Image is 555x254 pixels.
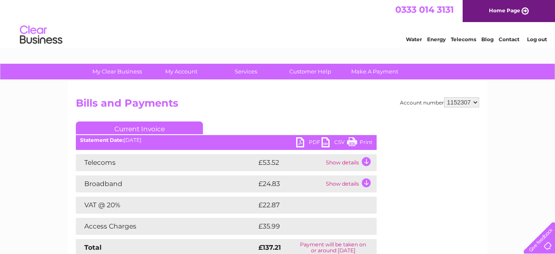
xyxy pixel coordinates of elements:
a: Print [347,137,372,150]
strong: £137.21 [258,243,281,251]
a: Log out [527,36,547,42]
td: Show details [324,175,377,192]
a: My Clear Business [82,64,152,79]
td: £24.83 [256,175,324,192]
div: Clear Business is a trading name of Verastar Limited (registered in [GEOGRAPHIC_DATA] No. 3667643... [78,5,478,41]
a: Blog [481,36,494,42]
td: £22.87 [256,197,359,214]
td: £35.99 [256,218,360,235]
img: logo.png [19,22,63,48]
td: Access Charges [76,218,256,235]
a: 0333 014 3131 [395,4,454,15]
a: Services [211,64,281,79]
a: My Account [147,64,216,79]
a: Make A Payment [340,64,410,79]
a: Water [406,36,422,42]
a: PDF [296,137,322,150]
td: Show details [324,154,377,171]
td: Telecoms [76,154,256,171]
b: Statement Date: [80,137,124,143]
a: CSV [322,137,347,150]
div: [DATE] [76,137,377,143]
a: Customer Help [275,64,345,79]
strong: Total [84,243,102,251]
a: Energy [427,36,446,42]
div: Account number [400,97,479,107]
a: Contact [499,36,519,42]
a: Current Invoice [76,121,203,134]
a: Telecoms [451,36,476,42]
td: Broadband [76,175,256,192]
td: £53.52 [256,154,324,171]
h2: Bills and Payments [76,97,479,113]
td: VAT @ 20% [76,197,256,214]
